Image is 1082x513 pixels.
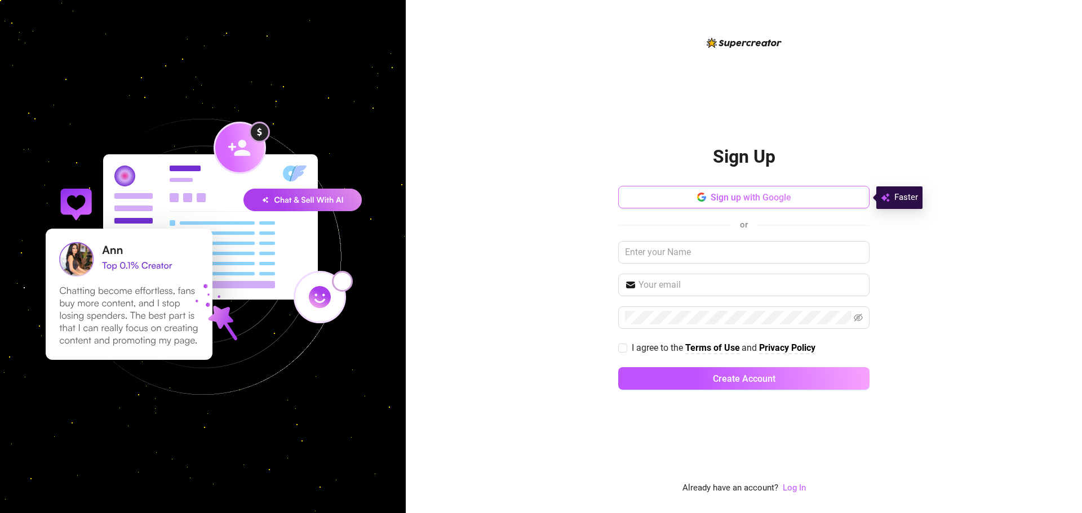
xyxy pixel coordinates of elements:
[894,191,918,204] span: Faster
[638,278,863,292] input: Your email
[707,38,782,48] img: logo-BBDzfeDw.svg
[682,481,778,495] span: Already have an account?
[713,145,775,168] h2: Sign Up
[740,220,748,230] span: or
[783,483,806,493] a: Log In
[618,241,870,264] input: Enter your Name
[8,62,398,452] img: signup-background-D0MIrEPF.svg
[881,191,890,204] img: svg%3e
[759,342,815,354] a: Privacy Policy
[783,481,806,495] a: Log In
[632,342,685,353] span: I agree to the
[854,313,863,322] span: eye-invisible
[618,186,870,208] button: Sign up with Google
[713,373,775,384] span: Create Account
[742,342,759,353] span: and
[685,342,740,353] strong: Terms of Use
[685,342,740,354] a: Terms of Use
[711,192,791,203] span: Sign up with Google
[618,367,870,390] button: Create Account
[759,342,815,353] strong: Privacy Policy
